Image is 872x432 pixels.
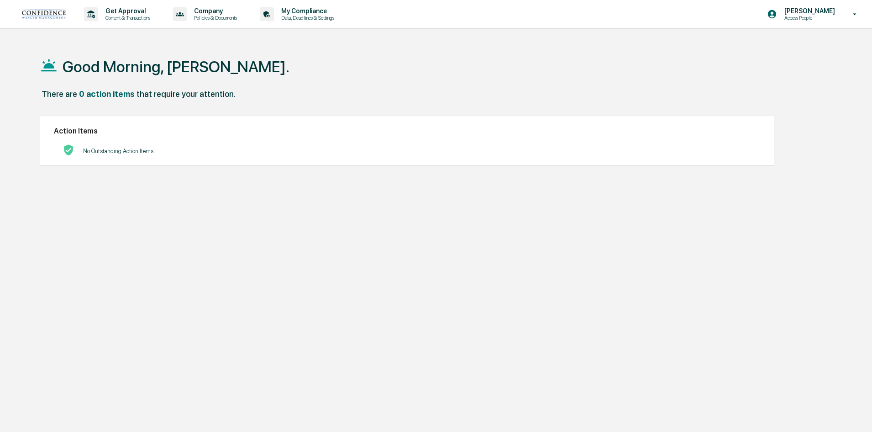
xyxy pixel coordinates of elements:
img: logo [22,10,66,19]
h2: Action Items [54,127,760,135]
div: There are [42,89,77,99]
p: Data, Deadlines & Settings [274,15,339,21]
p: My Compliance [274,7,339,15]
p: Access People [777,15,840,21]
div: that require your attention. [137,89,236,99]
p: Content & Transactions [98,15,155,21]
p: No Outstanding Action Items [83,148,153,155]
img: No Actions logo [63,144,74,155]
h1: Good Morning, [PERSON_NAME]. [63,58,289,76]
div: 0 action items [79,89,135,99]
p: Policies & Documents [187,15,242,21]
p: Company [187,7,242,15]
p: [PERSON_NAME] [777,7,840,15]
p: Get Approval [98,7,155,15]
